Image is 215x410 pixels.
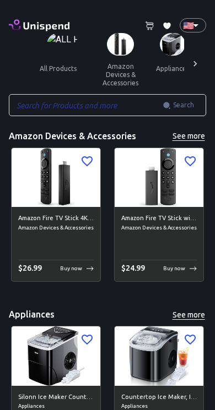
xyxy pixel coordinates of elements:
img: ALL PRODUCTS [47,33,78,56]
img: Appliances [160,33,185,56]
h6: Countertop Ice Maker, Ice Maker Machine 6 Mins 9 Bullet Ice, 26.5lbs/24Hrs, Portable Ice Maker Ma... [121,392,197,402]
h5: Amazon Devices & Accessories [9,130,136,142]
p: Buy now [163,264,185,272]
img: Amazon Devices & Accessories [107,33,134,56]
span: Amazon Devices & Accessories [121,223,197,232]
button: appliances [147,56,198,82]
img: Amazon Fire TV Stick 4K Max streaming device, Wi-Fi 6, Alexa Voice Remote (includes TV controls) ... [12,148,100,207]
img: Silonn Ice Maker Countertop, 9 Cubes Ready in 6 Mins, 26lbs in 24Hrs, Self-Cleaning Ice Machine w... [12,326,100,385]
span: Search [173,100,194,111]
button: all products [31,56,85,82]
h6: Amazon Fire TV Stick with Alexa Voice Remote (includes TV controls), free &amp; live TV without c... [121,214,197,223]
button: See more [171,308,206,322]
h6: Silonn Ice Maker Countertop, 9 Cubes Ready in 6 Mins, 26lbs in 24Hrs, Self-Cleaning Ice Machine w... [18,392,94,402]
p: 🇺🇸 [183,19,189,32]
p: Buy now [60,264,82,272]
span: $ 26.99 [18,264,42,272]
h5: Appliances [9,309,55,320]
span: Amazon Devices & Accessories [18,223,94,232]
img: Countertop Ice Maker, Ice Maker Machine 6 Mins 9 Bullet Ice, 26.5lbs/24Hrs, Portable Ice Maker Ma... [115,326,203,385]
button: amazon devices & accessories [94,56,147,94]
input: Search for Products and more [9,94,163,116]
img: Amazon Fire TV Stick with Alexa Voice Remote (includes TV controls), free &amp; live TV without c... [115,148,203,207]
span: $ 24.99 [121,264,145,272]
h6: Amazon Fire TV Stick 4K Max streaming device, Wi-Fi 6, Alexa Voice Remote (includes TV controls) [18,214,94,223]
div: 🇺🇸 [180,18,206,32]
button: See more [171,129,206,143]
